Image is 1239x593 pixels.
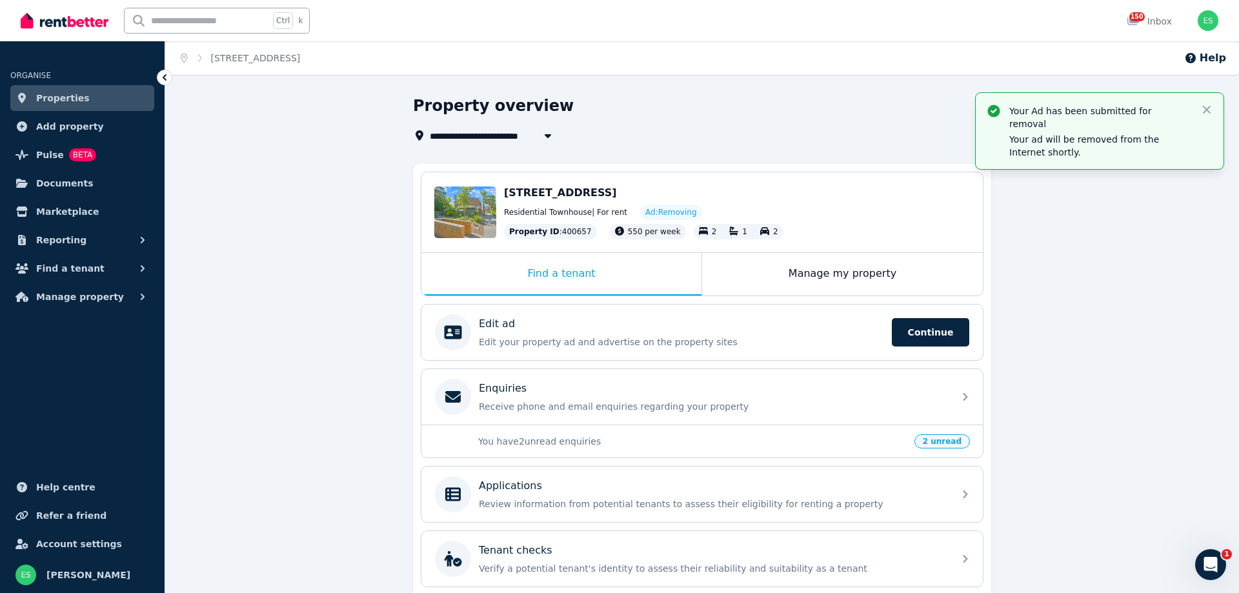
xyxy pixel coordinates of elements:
span: k [298,15,303,26]
span: Ad: Removing [645,207,697,217]
img: Elba Saleh [1198,10,1218,31]
span: BETA [69,148,96,161]
span: 1 [1222,549,1232,559]
div: Manage my property [702,253,983,296]
p: Edit ad [479,316,515,332]
p: Enquiries [479,381,527,396]
span: Help centre [36,479,96,495]
iframe: Intercom live chat [1195,549,1226,580]
span: Refer a friend [36,508,106,523]
a: Tenant checksVerify a potential tenant's identity to assess their reliability and suitability as ... [421,531,983,587]
span: 2 [773,227,778,236]
a: ApplicationsReview information from potential tenants to assess their eligibility for renting a p... [421,467,983,522]
a: Documents [10,170,154,196]
span: 1 [742,227,747,236]
div: : 400657 [504,224,597,239]
p: Your Ad has been submitted for removal [1009,105,1190,130]
span: Account settings [36,536,122,552]
p: You have 2 unread enquiries [478,435,907,448]
p: Edit your property ad and advertise on the property sites [479,336,884,348]
p: Verify a potential tenant's identity to assess their reliability and suitability as a tenant [479,562,946,575]
span: [PERSON_NAME] [46,567,130,583]
span: Property ID [509,226,559,237]
span: Find a tenant [36,261,105,276]
nav: Breadcrumb [165,41,316,75]
span: [STREET_ADDRESS] [504,186,617,199]
span: Ctrl [273,12,293,29]
span: Residential Townhouse | For rent [504,207,627,217]
span: 550 per week [628,227,681,236]
span: ORGANISE [10,71,51,80]
button: Find a tenant [10,256,154,281]
span: 2 unread [914,434,970,448]
a: Edit adEdit your property ad and advertise on the property sitesContinue [421,305,983,360]
p: Your ad will be removed from the Internet shortly. [1009,133,1190,159]
a: [STREET_ADDRESS] [211,53,301,63]
p: Tenant checks [479,543,552,558]
div: Inbox [1127,15,1172,28]
a: Add property [10,114,154,139]
span: Properties [36,90,90,106]
p: Review information from potential tenants to assess their eligibility for renting a property [479,498,946,510]
button: Help [1184,50,1226,66]
span: Documents [36,176,94,191]
span: Pulse [36,147,64,163]
a: Help centre [10,474,154,500]
span: Continue [892,318,969,347]
div: Find a tenant [421,253,701,296]
img: RentBetter [21,11,108,30]
span: 2 [712,227,717,236]
h1: Property overview [413,95,574,116]
img: Elba Saleh [15,565,36,585]
button: Reporting [10,227,154,253]
a: Marketplace [10,199,154,225]
a: PulseBETA [10,142,154,168]
a: Refer a friend [10,503,154,528]
span: 150 [1129,12,1145,21]
span: Marketplace [36,204,99,219]
p: Receive phone and email enquiries regarding your property [479,400,946,413]
span: Reporting [36,232,86,248]
a: Properties [10,85,154,111]
button: Manage property [10,284,154,310]
a: Account settings [10,531,154,557]
a: EnquiriesReceive phone and email enquiries regarding your property [421,369,983,425]
p: Applications [479,478,542,494]
span: Add property [36,119,104,134]
span: Manage property [36,289,124,305]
